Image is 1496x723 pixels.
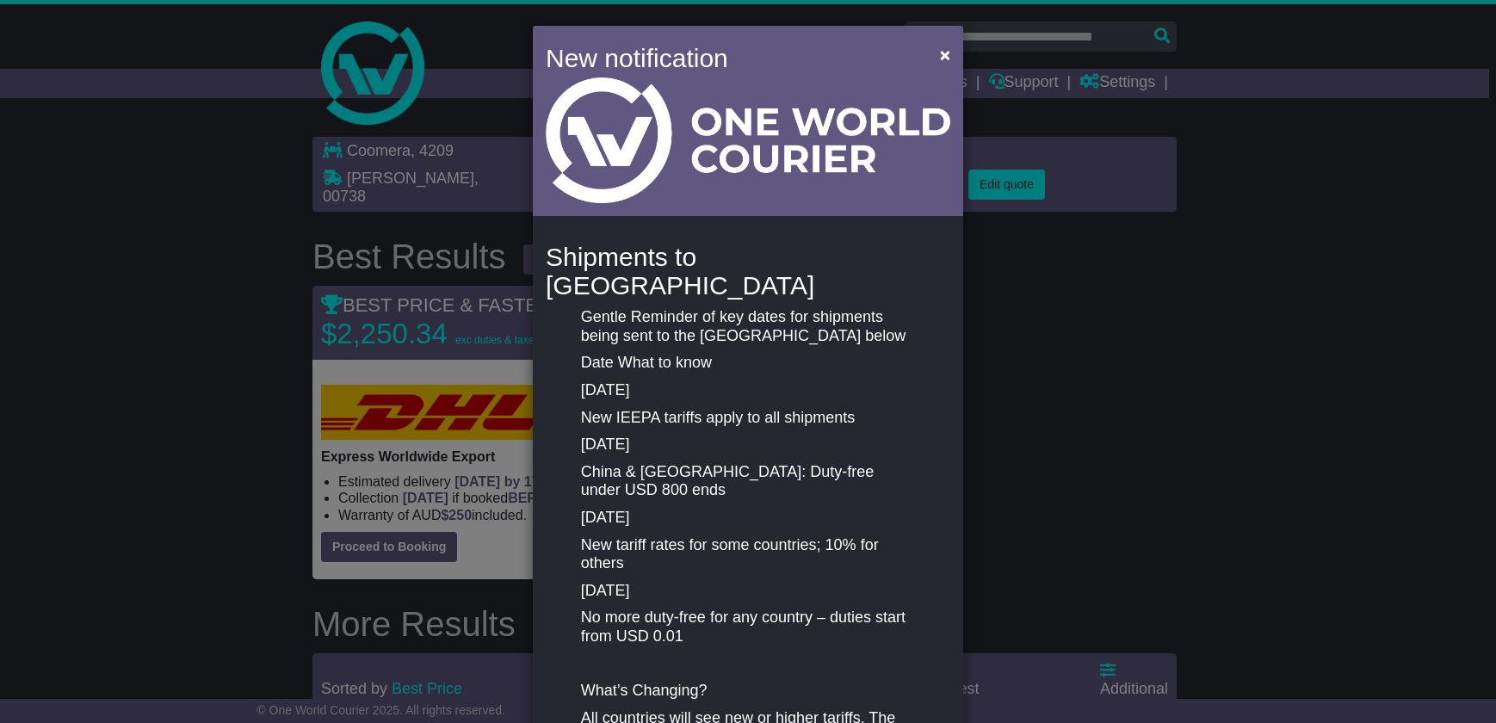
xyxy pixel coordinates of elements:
[581,609,915,646] p: No more duty-free for any country – duties start from USD 0.01
[581,381,915,400] p: [DATE]
[581,536,915,573] p: New tariff rates for some countries; 10% for others
[546,243,950,300] h4: Shipments to [GEOGRAPHIC_DATA]
[581,436,915,454] p: [DATE]
[931,37,959,72] button: Close
[581,409,915,428] p: New IEEPA tariffs apply to all shipments
[581,582,915,601] p: [DATE]
[581,509,915,528] p: [DATE]
[546,77,950,203] img: Light
[581,354,915,373] p: Date What to know
[546,39,915,77] h4: New notification
[581,308,915,345] p: Gentle Reminder of key dates for shipments being sent to the [GEOGRAPHIC_DATA] below
[940,45,950,65] span: ×
[581,682,915,701] p: What’s Changing?
[581,463,915,500] p: China & [GEOGRAPHIC_DATA]: Duty-free under USD 800 ends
